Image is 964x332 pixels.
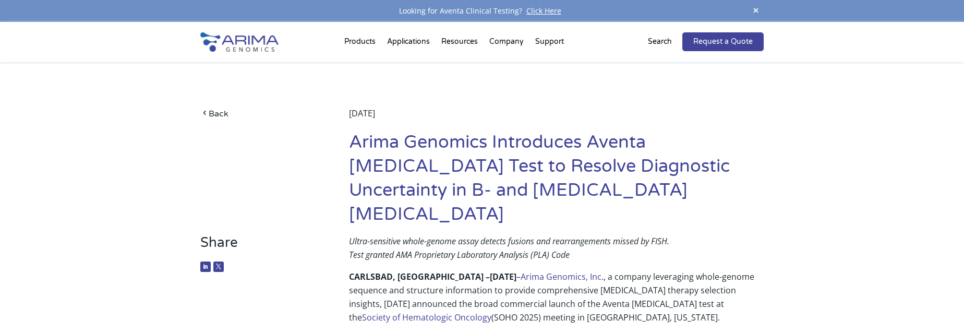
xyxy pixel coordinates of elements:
em: Ultra-sensitive whole-genome assay detects fusions and rearrangements missed by FISH. [349,235,669,247]
a: Request a Quote [682,32,764,51]
em: Test granted AMA Proprietary Laboratory Analysis (PLA) Code [349,249,570,260]
h1: Arima Genomics Introduces Aventa [MEDICAL_DATA] Test to Resolve Diagnostic Uncertainty in B- and ... [349,131,764,234]
img: Arima-Genomics-logo [200,32,279,52]
b: [DATE] [490,271,516,282]
h3: Share [200,234,318,259]
a: Back [200,106,318,121]
a: Arima Genomics, Inc [521,271,601,282]
a: Society of Hematologic Oncology [362,312,491,323]
b: CARLSBAD, [GEOGRAPHIC_DATA] – [349,271,490,282]
div: [DATE] [349,106,764,131]
a: Click Here [522,6,565,16]
p: Search [648,35,672,49]
div: Looking for Aventa Clinical Testing? [200,4,764,18]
